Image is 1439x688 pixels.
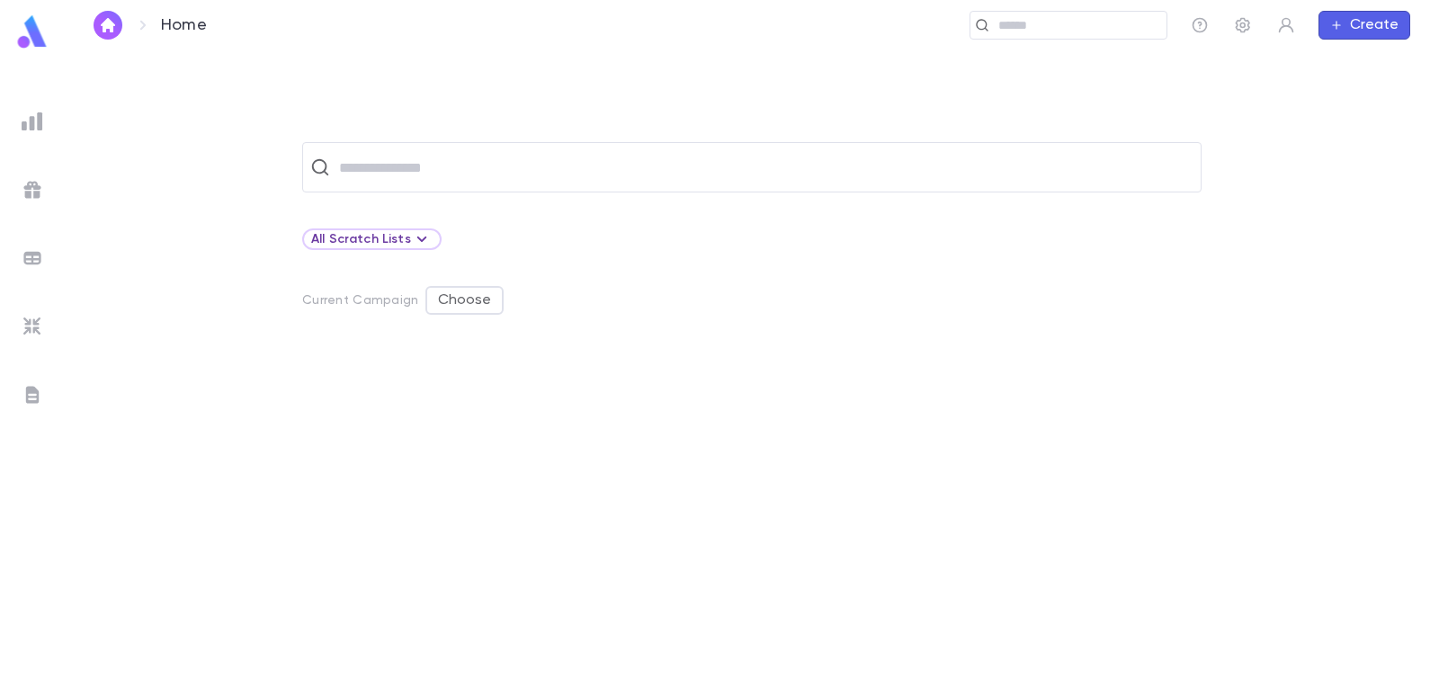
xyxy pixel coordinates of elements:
div: All Scratch Lists [311,228,433,250]
img: batches_grey.339ca447c9d9533ef1741baa751efc33.svg [22,247,43,269]
p: Current Campaign [302,293,418,308]
img: imports_grey.530a8a0e642e233f2baf0ef88e8c9fcb.svg [22,316,43,337]
p: Home [161,15,207,35]
div: All Scratch Lists [302,228,442,250]
img: home_white.a664292cf8c1dea59945f0da9f25487c.svg [97,18,119,32]
img: reports_grey.c525e4749d1bce6a11f5fe2a8de1b229.svg [22,111,43,132]
img: campaigns_grey.99e729a5f7ee94e3726e6486bddda8f1.svg [22,179,43,201]
img: letters_grey.7941b92b52307dd3b8a917253454ce1c.svg [22,384,43,406]
button: Create [1318,11,1410,40]
img: logo [14,14,50,49]
button: Choose [425,286,504,315]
